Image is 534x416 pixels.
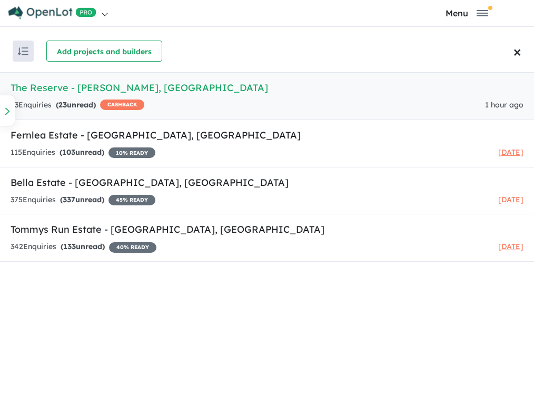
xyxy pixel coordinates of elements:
[108,147,155,158] span: 10 % READY
[62,147,75,157] span: 103
[58,100,67,110] span: 23
[100,100,144,110] span: CASHBACK
[498,242,523,251] span: [DATE]
[11,222,523,236] h5: Tommys Run Estate - [GEOGRAPHIC_DATA] , [GEOGRAPHIC_DATA]
[11,175,523,190] h5: Bella Estate - [GEOGRAPHIC_DATA] , [GEOGRAPHIC_DATA]
[60,147,104,157] strong: ( unread)
[60,195,104,204] strong: ( unread)
[498,147,523,157] span: [DATE]
[109,242,156,253] span: 40 % READY
[11,146,155,159] div: 115 Enquir ies
[61,242,105,251] strong: ( unread)
[402,8,531,18] button: Toggle navigation
[513,38,521,65] span: ×
[46,41,162,62] button: Add projects and builders
[510,30,534,72] button: Close
[11,99,144,112] div: 63 Enquir ies
[498,195,523,204] span: [DATE]
[18,47,28,55] img: sort.svg
[63,195,75,204] span: 337
[63,242,76,251] span: 133
[11,81,523,95] h5: The Reserve - [PERSON_NAME] , [GEOGRAPHIC_DATA]
[11,128,523,142] h5: Fernlea Estate - [GEOGRAPHIC_DATA] , [GEOGRAPHIC_DATA]
[485,100,523,110] span: 1 hour ago
[11,194,155,206] div: 375 Enquir ies
[56,100,96,110] strong: ( unread)
[8,6,96,19] img: Openlot PRO Logo White
[108,195,155,205] span: 45 % READY
[11,241,156,253] div: 342 Enquir ies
